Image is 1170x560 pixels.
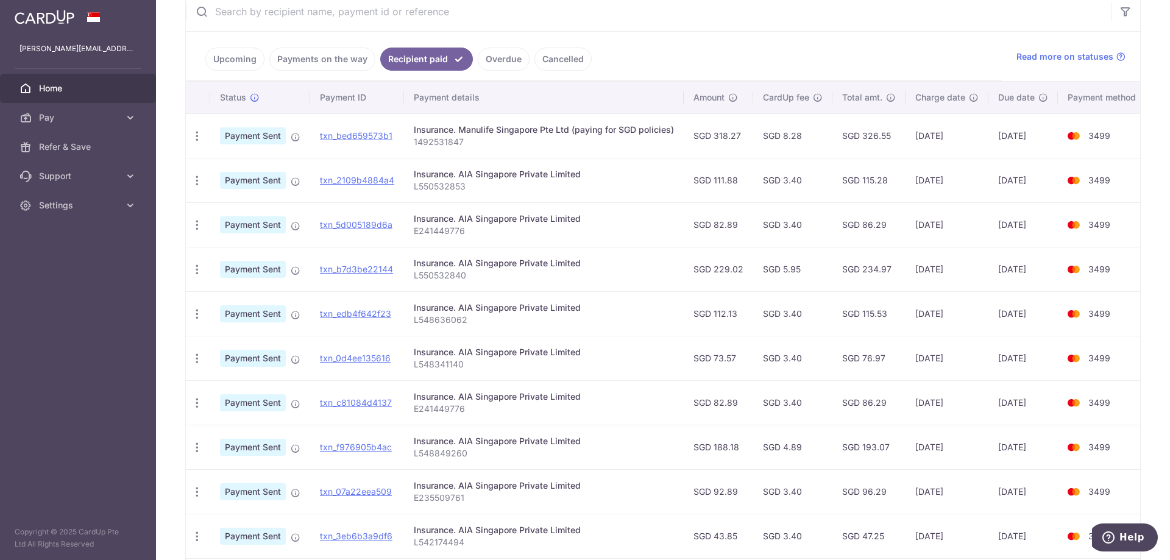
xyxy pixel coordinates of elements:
[39,170,119,182] span: Support
[753,247,832,291] td: SGD 5.95
[414,524,674,536] div: Insurance. AIA Singapore Private Limited
[832,514,906,558] td: SGD 47.25
[988,380,1058,425] td: [DATE]
[906,202,988,247] td: [DATE]
[753,336,832,380] td: SGD 3.40
[1062,262,1086,277] img: Bank Card
[414,269,674,282] p: L550532840
[320,308,391,319] a: txn_edb4f642f23
[684,291,753,336] td: SGD 112.13
[906,291,988,336] td: [DATE]
[906,514,988,558] td: [DATE]
[988,336,1058,380] td: [DATE]
[915,91,965,104] span: Charge date
[832,291,906,336] td: SGD 115.53
[1062,129,1086,143] img: Bank Card
[478,48,530,71] a: Overdue
[1062,440,1086,455] img: Bank Card
[1062,173,1086,188] img: Bank Card
[320,175,394,185] a: txn_2109b4884a4
[220,172,286,189] span: Payment Sent
[832,247,906,291] td: SGD 234.97
[1088,308,1110,319] span: 3499
[1092,523,1158,554] iframe: Opens a widget where you can find more information
[906,469,988,514] td: [DATE]
[832,469,906,514] td: SGD 96.29
[753,514,832,558] td: SGD 3.40
[906,113,988,158] td: [DATE]
[906,247,988,291] td: [DATE]
[988,247,1058,291] td: [DATE]
[1062,218,1086,232] img: Bank Card
[404,82,684,113] th: Payment details
[684,113,753,158] td: SGD 318.27
[1088,397,1110,408] span: 3499
[753,380,832,425] td: SGD 3.40
[684,425,753,469] td: SGD 188.18
[414,225,674,237] p: E241449776
[693,91,725,104] span: Amount
[988,291,1058,336] td: [DATE]
[414,435,674,447] div: Insurance. AIA Singapore Private Limited
[988,113,1058,158] td: [DATE]
[1062,395,1086,410] img: Bank Card
[39,199,119,211] span: Settings
[310,82,404,113] th: Payment ID
[220,91,246,104] span: Status
[832,425,906,469] td: SGD 193.07
[684,158,753,202] td: SGD 111.88
[753,425,832,469] td: SGD 4.89
[906,158,988,202] td: [DATE]
[1062,307,1086,321] img: Bank Card
[684,202,753,247] td: SGD 82.89
[414,302,674,314] div: Insurance. AIA Singapore Private Limited
[15,10,74,24] img: CardUp
[205,48,264,71] a: Upcoming
[906,425,988,469] td: [DATE]
[832,113,906,158] td: SGD 326.55
[753,469,832,514] td: SGD 3.40
[1062,529,1086,544] img: Bank Card
[220,305,286,322] span: Payment Sent
[988,202,1058,247] td: [DATE]
[842,91,882,104] span: Total amt.
[414,403,674,415] p: E241449776
[414,314,674,326] p: L548636062
[320,130,392,141] a: txn_bed659573b1
[753,291,832,336] td: SGD 3.40
[320,353,391,363] a: txn_0d4ee135616
[988,158,1058,202] td: [DATE]
[39,141,119,153] span: Refer & Save
[414,358,674,370] p: L548341140
[753,202,832,247] td: SGD 3.40
[534,48,592,71] a: Cancelled
[220,216,286,233] span: Payment Sent
[380,48,473,71] a: Recipient paid
[753,158,832,202] td: SGD 3.40
[320,531,392,541] a: txn_3eb6b3a9df6
[19,43,136,55] p: [PERSON_NAME][EMAIL_ADDRESS][DOMAIN_NAME]
[1088,531,1110,541] span: 3499
[684,469,753,514] td: SGD 92.89
[414,492,674,504] p: E235509761
[269,48,375,71] a: Payments on the way
[414,391,674,403] div: Insurance. AIA Singapore Private Limited
[1088,175,1110,185] span: 3499
[320,397,392,408] a: txn_c81084d4137
[220,261,286,278] span: Payment Sent
[414,124,674,136] div: Insurance. Manulife Singapore Pte Ltd (paying for SGD policies)
[220,394,286,411] span: Payment Sent
[320,264,393,274] a: txn_b7d3be22144
[998,91,1035,104] span: Due date
[1088,442,1110,452] span: 3499
[414,213,674,225] div: Insurance. AIA Singapore Private Limited
[906,336,988,380] td: [DATE]
[39,112,119,124] span: Pay
[832,158,906,202] td: SGD 115.28
[753,113,832,158] td: SGD 8.28
[832,202,906,247] td: SGD 86.29
[414,257,674,269] div: Insurance. AIA Singapore Private Limited
[220,127,286,144] span: Payment Sent
[684,336,753,380] td: SGD 73.57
